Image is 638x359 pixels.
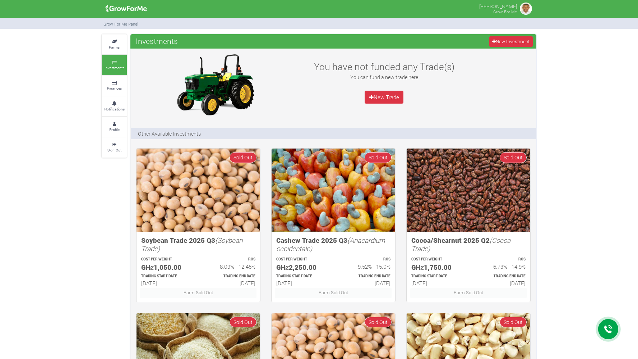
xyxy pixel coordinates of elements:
[411,280,462,286] h6: [DATE]
[205,263,255,270] h6: 8.09% - 12.45%
[407,149,530,232] img: growforme image
[276,274,327,279] p: Estimated Trading Start Date
[500,152,527,163] span: Sold Out
[205,274,255,279] p: Estimated Trading End Date
[519,1,533,16] img: growforme image
[475,257,526,262] p: ROS
[475,280,526,286] h6: [DATE]
[276,280,327,286] h6: [DATE]
[137,149,260,232] img: growforme image
[141,257,192,262] p: COST PER WEIGHT
[104,106,125,112] small: Notifications
[141,280,192,286] h6: [DATE]
[340,274,390,279] p: Estimated Trading End Date
[107,86,122,91] small: Finances
[102,55,127,75] a: Investments
[276,236,385,253] i: (Anacardium occidentale)
[340,280,390,286] h6: [DATE]
[141,236,255,253] h5: Soybean Trade 2025 Q3
[411,274,462,279] p: Estimated Trading Start Date
[411,236,526,253] h5: Cocoa/Shearnut 2025 Q2
[365,152,392,163] span: Sold Out
[411,263,462,272] h5: GHȼ1,750.00
[102,96,127,116] a: Notifications
[109,45,120,50] small: Farms
[103,21,138,27] small: Grow For Me Panel
[272,149,395,232] img: growforme image
[411,236,510,253] i: (Cocoa Trade)
[411,257,462,262] p: COST PER WEIGHT
[340,257,390,262] p: ROS
[170,52,260,117] img: growforme image
[230,152,256,163] span: Sold Out
[141,263,192,272] h5: GHȼ1,050.00
[141,274,192,279] p: Estimated Trading Start Date
[138,130,201,137] p: Other Available Investments
[141,236,242,253] i: (Soybean Trade)
[276,257,327,262] p: COST PER WEIGHT
[109,127,120,132] small: Profile
[102,117,127,137] a: Profile
[134,34,180,48] span: Investments
[230,317,256,327] span: Sold Out
[493,9,517,14] small: Grow For Me
[205,257,255,262] p: ROS
[105,65,124,70] small: Investments
[102,76,127,96] a: Finances
[276,263,327,272] h5: GHȼ2,250.00
[479,1,517,10] p: [PERSON_NAME]
[489,36,533,47] a: New Investment
[205,280,255,286] h6: [DATE]
[365,317,392,327] span: Sold Out
[276,236,390,253] h5: Cashew Trade 2025 Q3
[102,137,127,157] a: Sign Out
[103,1,149,16] img: growforme image
[475,263,526,270] h6: 6.73% - 14.9%
[340,263,390,270] h6: 9.52% - 15.0%
[365,91,403,104] a: New Trade
[306,73,462,81] p: You can fund a new trade here
[475,274,526,279] p: Estimated Trading End Date
[107,147,121,153] small: Sign Out
[500,317,527,327] span: Sold Out
[102,35,127,54] a: Farms
[306,61,462,72] h3: You have not funded any Trade(s)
